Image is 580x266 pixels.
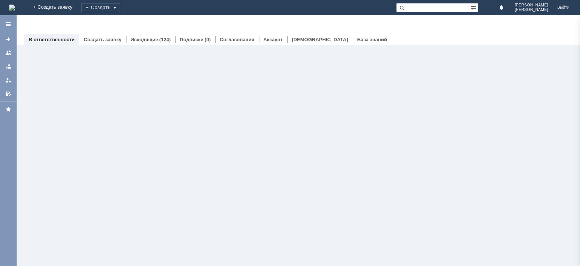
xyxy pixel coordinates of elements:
[2,74,14,86] a: Мои заявки
[292,37,348,42] a: [DEMOGRAPHIC_DATA]
[515,8,548,12] span: [PERSON_NAME]
[2,47,14,59] a: Заявки на командах
[180,37,204,42] a: Подписки
[357,37,387,42] a: База знаний
[131,37,158,42] a: Исходящие
[2,88,14,100] a: Мои согласования
[84,37,122,42] a: Создать заявку
[264,37,283,42] a: Аккаунт
[2,61,14,73] a: Заявки в моей ответственности
[9,5,15,11] a: Перейти на домашнюю страницу
[82,3,120,12] div: Создать
[2,33,14,45] a: Создать заявку
[470,3,478,11] span: Расширенный поиск
[159,37,171,42] div: (124)
[220,37,255,42] a: Согласования
[29,37,75,42] a: В ответственности
[9,5,15,11] img: logo
[515,3,548,8] span: [PERSON_NAME]
[205,37,211,42] div: (0)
